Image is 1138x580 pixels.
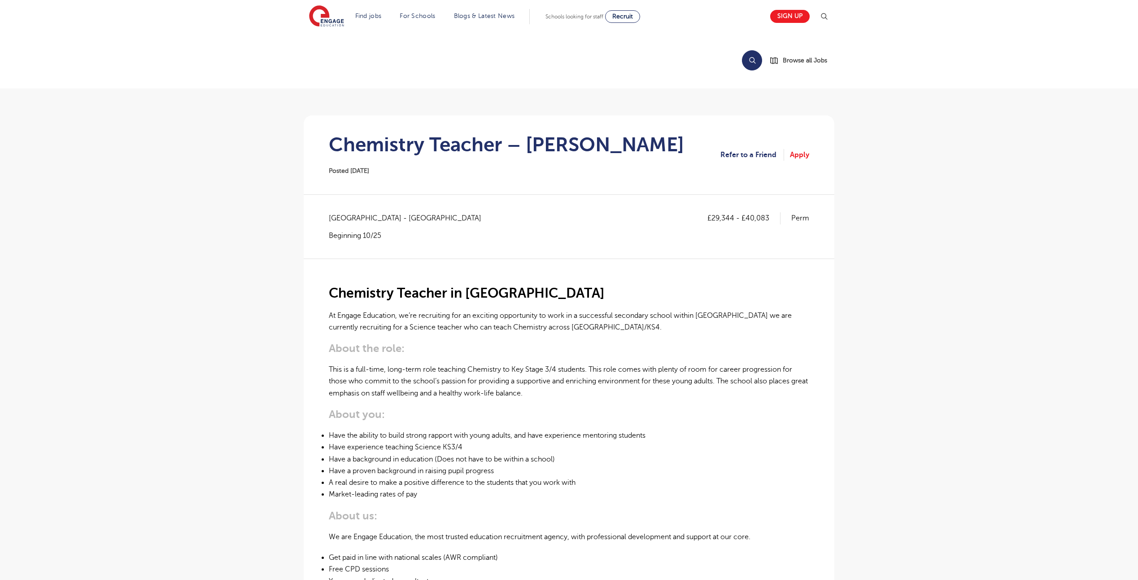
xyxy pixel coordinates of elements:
h3: About us: [329,510,809,522]
a: For Schools [400,13,435,19]
a: Recruit [605,10,640,23]
p: £29,344 - £40,083 [707,212,780,224]
li: Have experience teaching Science KS3/4 [329,441,809,453]
a: Browse all Jobs [769,55,834,66]
li: Have a background in education (Does not have to be within a school) [329,453,809,465]
span: Recruit [612,13,633,20]
li: Free CPD sessions [329,563,809,575]
p: We are Engage Education, the most trusted education recruitment agency, with professional develop... [329,531,809,543]
span: Browse all Jobs [783,55,827,66]
button: Search [742,50,762,70]
span: [GEOGRAPHIC_DATA] - [GEOGRAPHIC_DATA] [329,212,490,224]
li: Get paid in line with national scales (AWR compliant) [329,552,809,563]
a: Blogs & Latest News [454,13,515,19]
a: Find jobs [355,13,382,19]
h3: About the role: [329,342,809,355]
span: Schools looking for staff [545,13,603,20]
li: Have a proven background in raising pupil progress [329,465,809,477]
h2: Chemistry Teacher in [GEOGRAPHIC_DATA] [329,286,809,301]
img: Engage Education [309,5,344,28]
h1: Chemistry Teacher – [PERSON_NAME] [329,133,684,156]
a: Sign up [770,10,810,23]
p: This is a full-time, long-term role teaching Chemistry to Key Stage 3/4 students. This role comes... [329,364,809,399]
a: Apply [790,149,809,161]
p: Beginning 10/25 [329,231,490,241]
li: Market-leading rates of pay [329,488,809,500]
li: A real desire to make a positive difference to the students that you work with [329,477,809,488]
a: Refer to a Friend [720,149,784,161]
h3: About you: [329,408,809,421]
li: Have the ability to build strong rapport with young adults, and have experience mentoring students [329,430,809,441]
p: At Engage Education, we’re recruiting for an exciting opportunity to work in a successful seconda... [329,310,809,334]
span: Posted [DATE] [329,167,369,174]
p: Perm [791,212,809,224]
